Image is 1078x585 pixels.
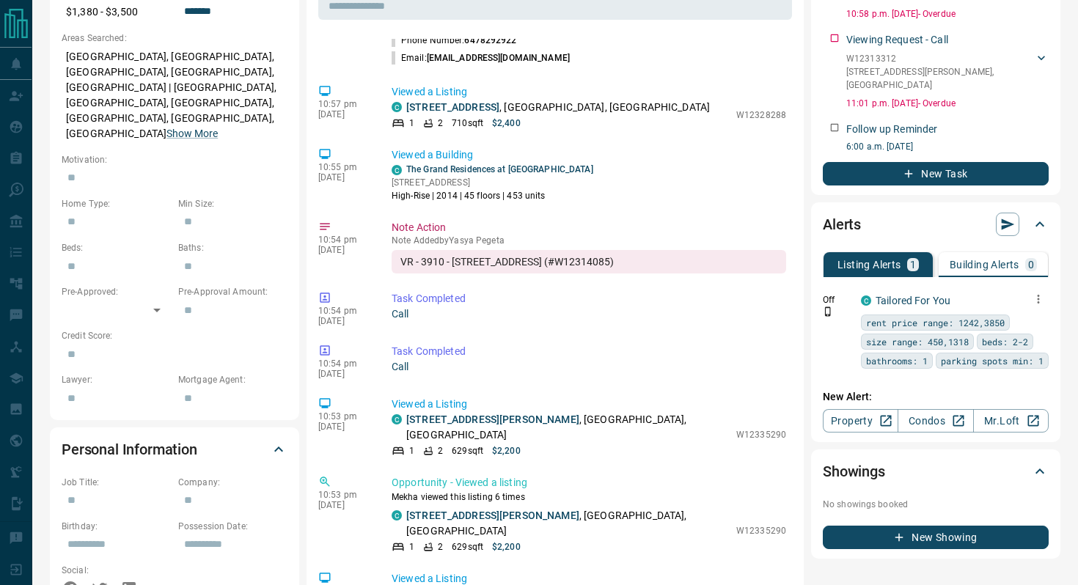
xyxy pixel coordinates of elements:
p: 10:58 p.m. [DATE] - Overdue [846,7,1049,21]
p: Email: [392,51,570,65]
div: Personal Information [62,432,287,467]
p: [GEOGRAPHIC_DATA], [GEOGRAPHIC_DATA], [GEOGRAPHIC_DATA], [GEOGRAPHIC_DATA], [GEOGRAPHIC_DATA] | [... [62,45,287,146]
p: [STREET_ADDRESS][PERSON_NAME] , [GEOGRAPHIC_DATA] [846,65,1034,92]
p: Credit Score: [62,329,287,342]
p: 1 [409,117,414,130]
p: Viewed a Listing [392,397,786,412]
p: High-Rise | 2014 | 45 floors | 453 units [392,189,593,202]
div: Showings [823,454,1049,489]
p: Job Title: [62,476,171,489]
p: Home Type: [62,197,171,210]
p: Baths: [178,241,287,254]
p: Note Action [392,220,786,235]
p: No showings booked [823,498,1049,511]
span: parking spots min: 1 [941,353,1044,368]
p: Possession Date: [178,520,287,533]
a: Condos [898,409,973,433]
p: Task Completed [392,344,786,359]
span: 6478292922 [464,35,516,45]
p: Viewing Request - Call [846,32,948,48]
button: New Showing [823,526,1049,549]
div: condos.ca [392,414,402,424]
p: Motivation: [62,153,287,166]
p: 710 sqft [452,117,483,130]
p: New Alert: [823,389,1049,405]
p: [DATE] [318,245,370,255]
a: Mr.Loft [973,409,1049,433]
p: Beds: [62,241,171,254]
p: $2,200 [492,540,521,553]
p: Viewed a Listing [392,84,786,100]
a: [STREET_ADDRESS] [406,101,499,113]
div: Alerts [823,207,1049,242]
p: Off [823,293,852,306]
p: 10:54 pm [318,358,370,369]
p: W12335290 [736,428,786,441]
p: 10:53 pm [318,411,370,422]
span: bathrooms: 1 [866,353,928,368]
p: , [GEOGRAPHIC_DATA], [GEOGRAPHIC_DATA] [406,412,729,443]
div: W12313312[STREET_ADDRESS][PERSON_NAME],[GEOGRAPHIC_DATA] [846,49,1049,95]
p: Social: [62,564,171,577]
a: [STREET_ADDRESS][PERSON_NAME] [406,413,579,425]
div: condos.ca [392,510,402,520]
p: [STREET_ADDRESS] [392,176,593,189]
p: Mortgage Agent: [178,373,287,386]
p: Areas Searched: [62,32,287,45]
span: rent price range: 1242,3850 [866,315,1005,330]
div: VR - 3910 - [STREET_ADDRESS] (#W12314085) [392,250,786,273]
p: , [GEOGRAPHIC_DATA], [GEOGRAPHIC_DATA] [406,100,710,115]
p: , [GEOGRAPHIC_DATA], [GEOGRAPHIC_DATA] [406,508,729,539]
p: Phone Number: [392,34,517,47]
p: 6:00 a.m. [DATE] [846,140,1049,153]
p: Mekha viewed this listing 6 times [392,490,786,504]
p: 1 [409,444,414,457]
span: beds: 2-2 [982,334,1028,349]
div: condos.ca [392,165,402,175]
p: [DATE] [318,369,370,379]
p: $2,200 [492,444,521,457]
a: The Grand Residences at [GEOGRAPHIC_DATA] [406,164,593,174]
a: Property [823,409,898,433]
svg: Push Notification Only [823,306,833,317]
p: 629 sqft [452,540,483,553]
p: Building Alerts [950,260,1019,270]
p: Pre-Approved: [62,285,171,298]
h2: Showings [823,460,885,483]
p: 1 [409,540,414,553]
p: Min Size: [178,197,287,210]
p: 2 [438,540,443,553]
div: condos.ca [861,295,871,306]
p: W12328288 [736,108,786,122]
p: 1 [910,260,916,270]
p: W12335290 [736,524,786,537]
p: 629 sqft [452,444,483,457]
p: Pre-Approval Amount: [178,285,287,298]
p: 10:54 pm [318,235,370,245]
p: [DATE] [318,172,370,183]
p: 2 [438,117,443,130]
button: Show More [166,126,218,141]
p: [DATE] [318,109,370,119]
span: [EMAIL_ADDRESS][DOMAIN_NAME] [427,53,570,63]
p: Opportunity - Viewed a listing [392,475,786,490]
p: 2 [438,444,443,457]
p: Note Added by Yasya Pegeta [392,235,786,246]
span: size range: 450,1318 [866,334,969,349]
p: Follow up Reminder [846,122,937,137]
p: 10:53 pm [318,490,370,500]
p: 0 [1028,260,1034,270]
h2: Personal Information [62,438,197,461]
h2: Alerts [823,213,861,236]
p: Lawyer: [62,373,171,386]
button: New Task [823,162,1049,185]
p: Listing Alerts [837,260,901,270]
p: 10:55 pm [318,162,370,172]
a: [STREET_ADDRESS][PERSON_NAME] [406,509,579,521]
p: $2,400 [492,117,521,130]
p: 11:01 p.m. [DATE] - Overdue [846,97,1049,110]
p: Viewed a Building [392,147,786,163]
p: 10:57 pm [318,99,370,109]
p: Birthday: [62,520,171,533]
p: Call [392,359,786,375]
